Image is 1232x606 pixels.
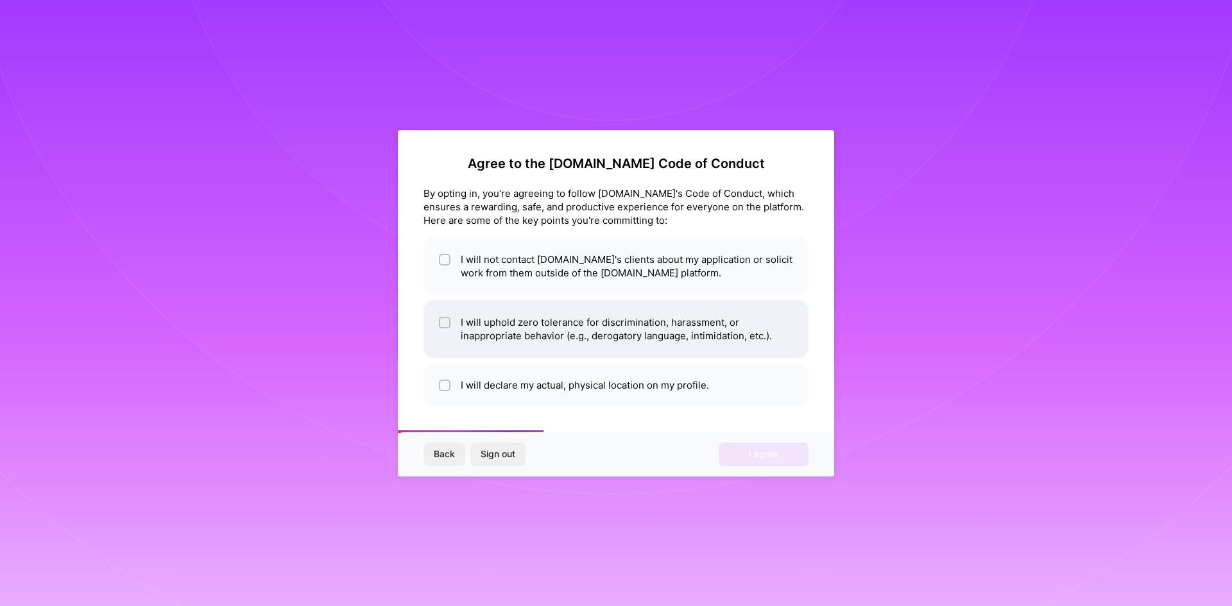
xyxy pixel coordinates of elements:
div: By opting in, you're agreeing to follow [DOMAIN_NAME]'s Code of Conduct, which ensures a rewardin... [424,187,809,227]
button: Back [424,442,465,466]
li: I will uphold zero tolerance for discrimination, harassment, or inappropriate behavior (e.g., der... [424,300,809,358]
li: I will not contact [DOMAIN_NAME]'s clients about my application or solicit work from them outside... [424,237,809,295]
button: Sign out [470,442,526,466]
h2: Agree to the [DOMAIN_NAME] Code of Conduct [424,156,809,171]
li: I will declare my actual, physical location on my profile. [424,363,809,407]
span: Back [434,448,455,460]
span: Sign out [481,448,515,460]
